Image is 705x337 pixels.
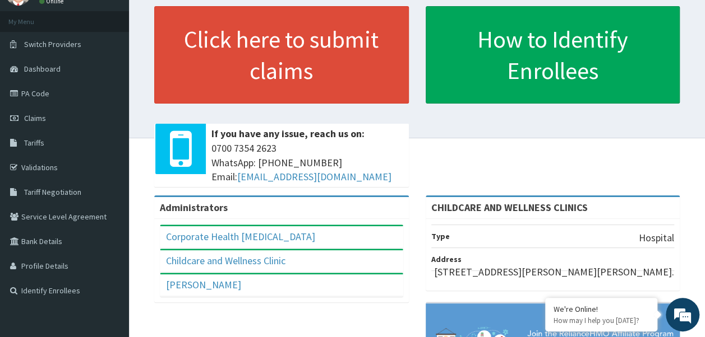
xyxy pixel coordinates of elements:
a: Corporate Health [MEDICAL_DATA] [166,230,315,243]
a: Click here to submit claims [154,6,409,104]
span: Switch Providers [24,39,81,49]
p: Hospital [639,231,674,245]
strong: CHILDCARE AND WELLNESS CLINICS [431,201,588,214]
a: [PERSON_NAME] [166,278,241,291]
p: How may I help you today? [554,316,649,325]
span: Tariff Negotiation [24,187,81,197]
span: Dashboard [24,64,61,74]
div: We're Online! [554,304,649,314]
b: Address [431,254,462,264]
a: [EMAIL_ADDRESS][DOMAIN_NAME] [237,170,391,183]
span: 0700 7354 2623 WhatsApp: [PHONE_NUMBER] Email: [211,141,403,184]
span: Tariffs [24,138,44,148]
b: Type [431,231,450,241]
b: Administrators [160,201,228,214]
a: How to Identify Enrollees [426,6,680,104]
p: [STREET_ADDRESS][PERSON_NAME][PERSON_NAME]. [434,265,674,279]
b: If you have any issue, reach us on: [211,127,365,140]
span: Claims [24,113,46,123]
a: Childcare and Wellness Clinic [166,254,285,267]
